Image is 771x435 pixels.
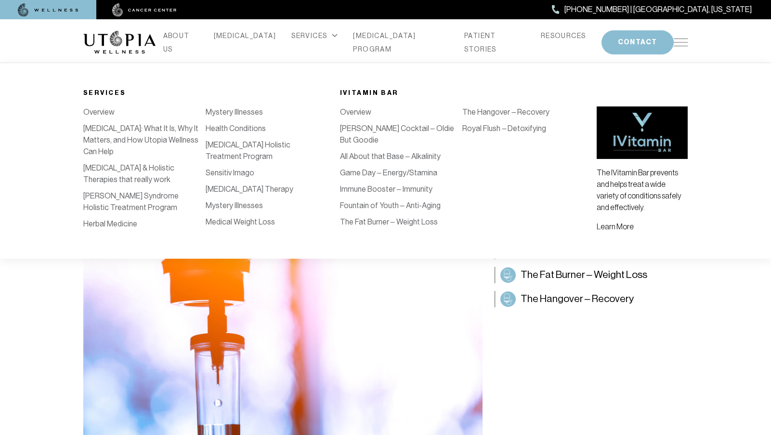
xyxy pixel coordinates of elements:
[83,163,174,184] a: [MEDICAL_DATA] & Holistic Therapies that really work
[564,3,752,16] span: [PHONE_NUMBER] | [GEOGRAPHIC_DATA], [US_STATE]
[502,293,514,305] img: The Hangover – Recovery
[464,29,525,56] a: PATIENT STORIES
[340,124,454,145] a: [PERSON_NAME] Cocktail – Oldie But Goodie
[328,124,376,133] a: Detoxification
[206,168,254,177] a: Sensitiv Imago
[502,269,514,281] img: The Fat Burner – Weight Loss
[328,140,386,149] a: [MEDICAL_DATA]
[206,140,290,161] a: [MEDICAL_DATA] Holistic Treatment Program
[206,185,293,194] a: [MEDICAL_DATA] Therapy
[206,217,275,226] a: Medical Weight Loss
[83,124,198,156] a: [MEDICAL_DATA]: What It Is, Why It Matters, and How Utopia Wellness Can Help
[601,30,674,54] button: CONTACT
[83,219,137,228] a: Herbal Medicine
[206,201,263,210] a: Mystery Illnesses
[462,107,549,117] a: The Hangover – Recovery
[18,3,78,17] img: wellness
[328,157,386,166] a: [MEDICAL_DATA]
[83,107,115,117] a: Overview
[328,107,391,117] a: IV Vitamin Therapy
[206,124,266,133] a: Health Conditions
[521,267,647,283] span: The Fat Burner – Weight Loss
[340,87,585,99] div: iVitamin Bar
[83,31,156,54] img: logo
[214,29,276,42] a: [MEDICAL_DATA]
[494,291,688,307] a: The Hangover – RecoveryThe Hangover – Recovery
[83,191,179,212] a: [PERSON_NAME] Syndrome Holistic Treatment Program
[597,222,634,231] a: Learn More
[206,107,263,117] a: Mystery Illnesses
[552,3,752,16] a: [PHONE_NUMBER] | [GEOGRAPHIC_DATA], [US_STATE]
[353,29,449,56] a: [MEDICAL_DATA] PROGRAM
[163,29,198,56] a: ABOUT US
[112,3,177,17] img: cancer center
[340,185,432,194] a: Immune Booster – Immunity
[674,39,688,46] img: icon-hamburger
[340,152,441,161] a: All About that Base – Alkalinity
[340,201,441,210] a: Fountain of Youth – Anti-Aging
[340,107,371,117] a: Overview
[340,217,438,226] a: The Fat Burner – Weight Loss
[291,29,338,42] div: SERVICES
[83,87,328,99] div: Services
[462,124,546,133] a: Royal Flush – Detoxifying
[494,267,688,283] a: The Fat Burner – Weight LossThe Fat Burner – Weight Loss
[521,291,634,307] span: The Hangover – Recovery
[340,168,437,177] a: Game Day – Energy/Stamina
[328,173,408,182] a: Bio-Identical Hormones
[597,106,688,159] img: vitamin bar
[597,167,688,213] p: The IVitamin Bar prevents and helps treat a wide variety of conditions safely and effectively.
[541,29,586,42] a: RESOURCES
